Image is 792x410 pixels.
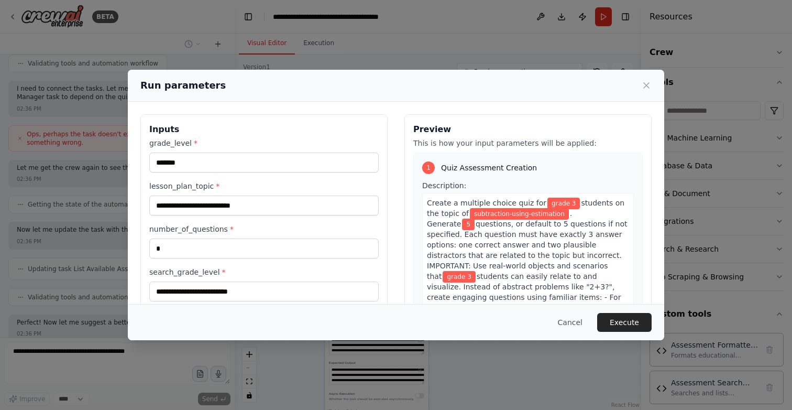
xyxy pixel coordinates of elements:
h3: Preview [413,123,643,136]
span: Variable: grade_level [547,198,580,209]
button: Execute [597,313,652,332]
button: Cancel [549,313,591,332]
h3: Inputs [149,123,379,136]
h2: Run parameters [140,78,226,93]
label: number_of_questions [149,224,379,234]
span: Variable: number_of_questions [462,219,475,230]
span: Variable: lesson_plan_topic [470,208,569,220]
label: lesson_plan_topic [149,181,379,191]
span: students on the topic of [427,199,624,218]
div: 1 [422,161,435,174]
span: Quiz Assessment Creation [441,163,537,173]
p: This is how your input parameters will be applied: [413,138,643,148]
span: Create a multiple choice quiz for [427,199,546,207]
span: Variable: grade_level [443,271,475,283]
label: search_grade_level [149,267,379,277]
span: Description: [422,181,466,190]
span: . Generate [427,209,572,228]
label: grade_level [149,138,379,148]
span: questions, or default to 5 questions if not specified. Each question must have exactly 3 answer o... [427,220,627,280]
